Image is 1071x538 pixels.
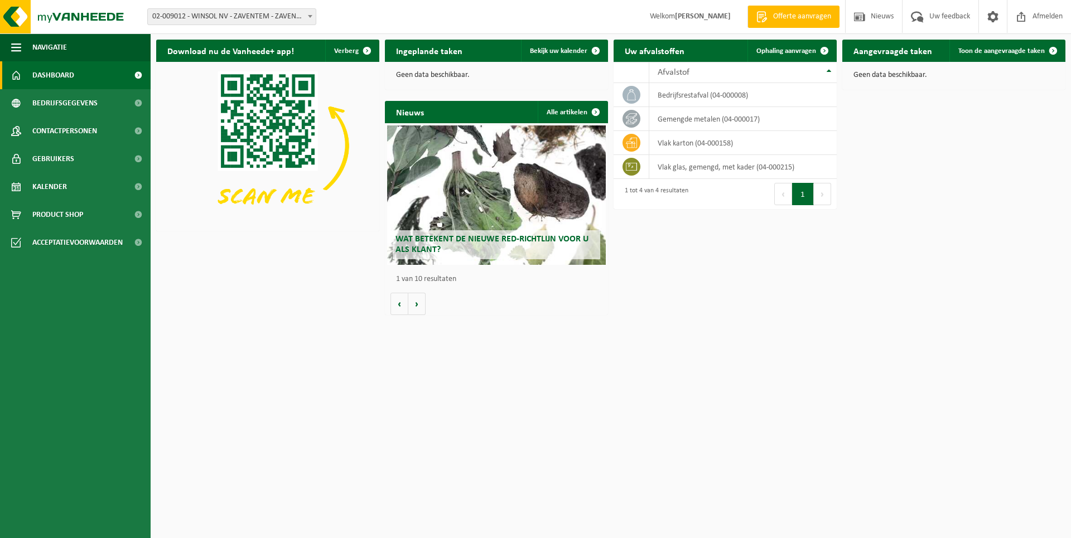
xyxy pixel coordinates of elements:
[792,183,814,205] button: 1
[747,40,836,62] a: Ophaling aanvragen
[390,293,408,315] button: Vorige
[747,6,840,28] a: Offerte aanvragen
[649,155,837,179] td: vlak glas, gemengd, met kader (04-000215)
[395,235,588,254] span: Wat betekent de nieuwe RED-richtlijn voor u als klant?
[156,40,305,61] h2: Download nu de Vanheede+ app!
[814,183,831,205] button: Next
[396,275,602,283] p: 1 van 10 resultaten
[385,40,474,61] h2: Ingeplande taken
[658,68,689,77] span: Afvalstof
[32,145,74,173] span: Gebruikers
[32,229,123,256] span: Acceptatievoorwaarden
[853,71,1054,79] p: Geen data beschikbaar.
[949,40,1064,62] a: Toon de aangevraagde taken
[334,47,359,55] span: Verberg
[774,183,792,205] button: Previous
[538,101,607,123] a: Alle artikelen
[842,40,943,61] h2: Aangevraagde taken
[148,9,316,25] span: 02-009012 - WINSOL NV - ZAVENTEM - ZAVENTEM
[325,40,378,62] button: Verberg
[649,131,837,155] td: vlak karton (04-000158)
[32,173,67,201] span: Kalender
[521,40,607,62] a: Bekijk uw kalender
[675,12,731,21] strong: [PERSON_NAME]
[387,125,606,265] a: Wat betekent de nieuwe RED-richtlijn voor u als klant?
[614,40,696,61] h2: Uw afvalstoffen
[756,47,816,55] span: Ophaling aanvragen
[32,33,67,61] span: Navigatie
[32,61,74,89] span: Dashboard
[530,47,587,55] span: Bekijk uw kalender
[958,47,1045,55] span: Toon de aangevraagde taken
[147,8,316,25] span: 02-009012 - WINSOL NV - ZAVENTEM - ZAVENTEM
[156,62,379,229] img: Download de VHEPlus App
[385,101,435,123] h2: Nieuws
[32,201,83,229] span: Product Shop
[32,117,97,145] span: Contactpersonen
[396,71,597,79] p: Geen data beschikbaar.
[649,83,837,107] td: bedrijfsrestafval (04-000008)
[408,293,426,315] button: Volgende
[649,107,837,131] td: gemengde metalen (04-000017)
[32,89,98,117] span: Bedrijfsgegevens
[770,11,834,22] span: Offerte aanvragen
[619,182,688,206] div: 1 tot 4 van 4 resultaten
